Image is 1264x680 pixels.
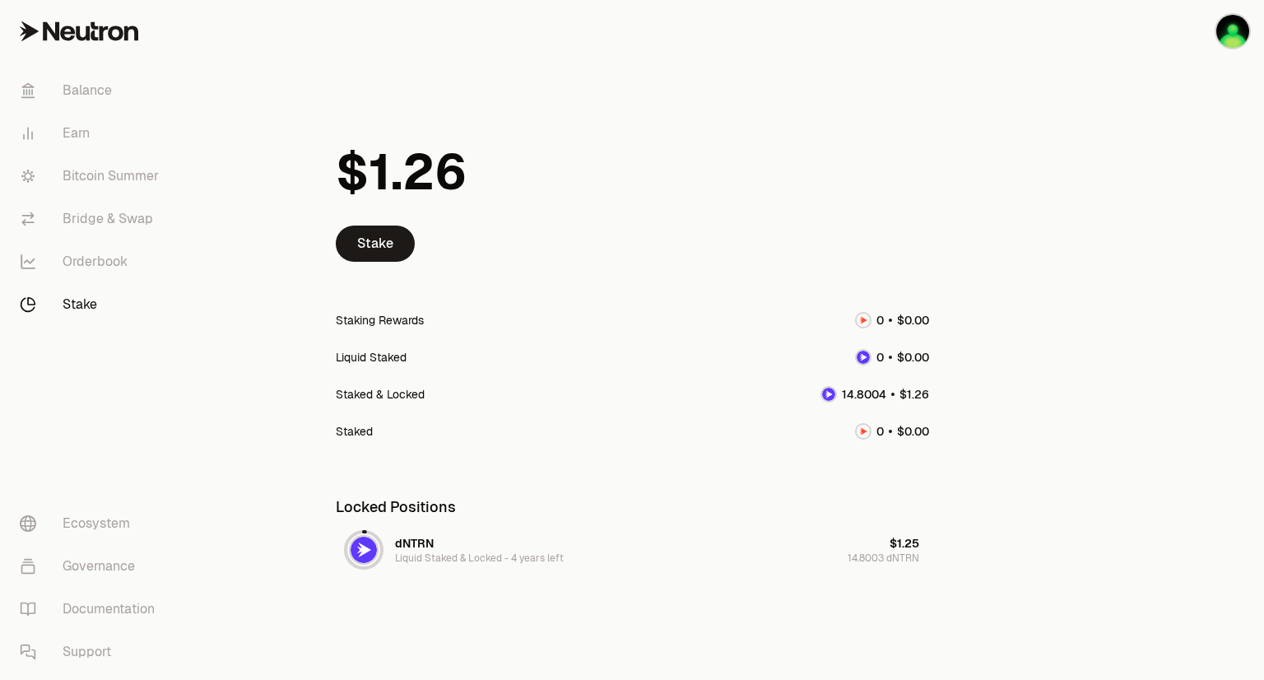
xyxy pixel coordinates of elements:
a: Bitcoin Summer [7,155,178,198]
a: Documentation [7,588,178,631]
a: Orderbook [7,240,178,283]
img: NTRN Logo [857,425,870,438]
div: $1.25 [890,535,919,552]
a: Balance [7,69,178,112]
a: Stake [7,283,178,326]
a: Support [7,631,178,673]
img: NTRN Logo [857,314,870,327]
div: Staking Rewards [336,312,424,328]
div: 14.8003 dNTRN [848,552,919,565]
span: 4 years left [511,552,564,565]
a: Ecosystem [7,502,178,545]
a: Earn [7,112,178,155]
div: Staked [336,423,373,440]
a: Bridge & Swap [7,198,178,240]
img: AADAO [1216,15,1249,48]
a: Governance [7,545,178,588]
a: Stake [336,226,415,262]
div: dNTRN [395,535,434,552]
img: dNTRN Logo [351,537,377,563]
div: Staked & Locked [336,386,425,403]
img: dNTRN Logo [857,351,870,364]
img: dNTRN Logo [822,388,835,401]
span: Liquid Staked & Locked - [395,552,511,565]
div: Liquid Staked [336,349,407,366]
div: Locked Positions [336,489,929,525]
